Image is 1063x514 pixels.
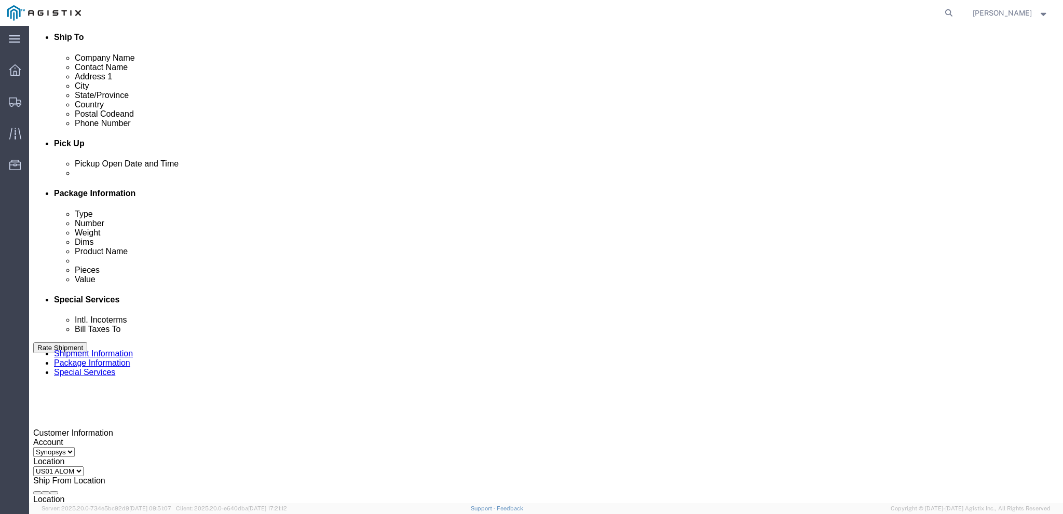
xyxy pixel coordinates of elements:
span: Server: 2025.20.0-734e5bc92d9 [42,505,171,511]
button: [PERSON_NAME] [972,7,1049,19]
a: Support [471,505,497,511]
a: Feedback [497,505,523,511]
span: Joseph Guzman [973,7,1032,19]
img: logo [7,5,81,21]
span: Copyright © [DATE]-[DATE] Agistix Inc., All Rights Reserved [891,504,1051,513]
span: [DATE] 09:51:07 [129,505,171,511]
iframe: FS Legacy Container [29,26,1063,503]
span: Client: 2025.20.0-e640dba [176,505,287,511]
span: [DATE] 17:21:12 [248,505,287,511]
